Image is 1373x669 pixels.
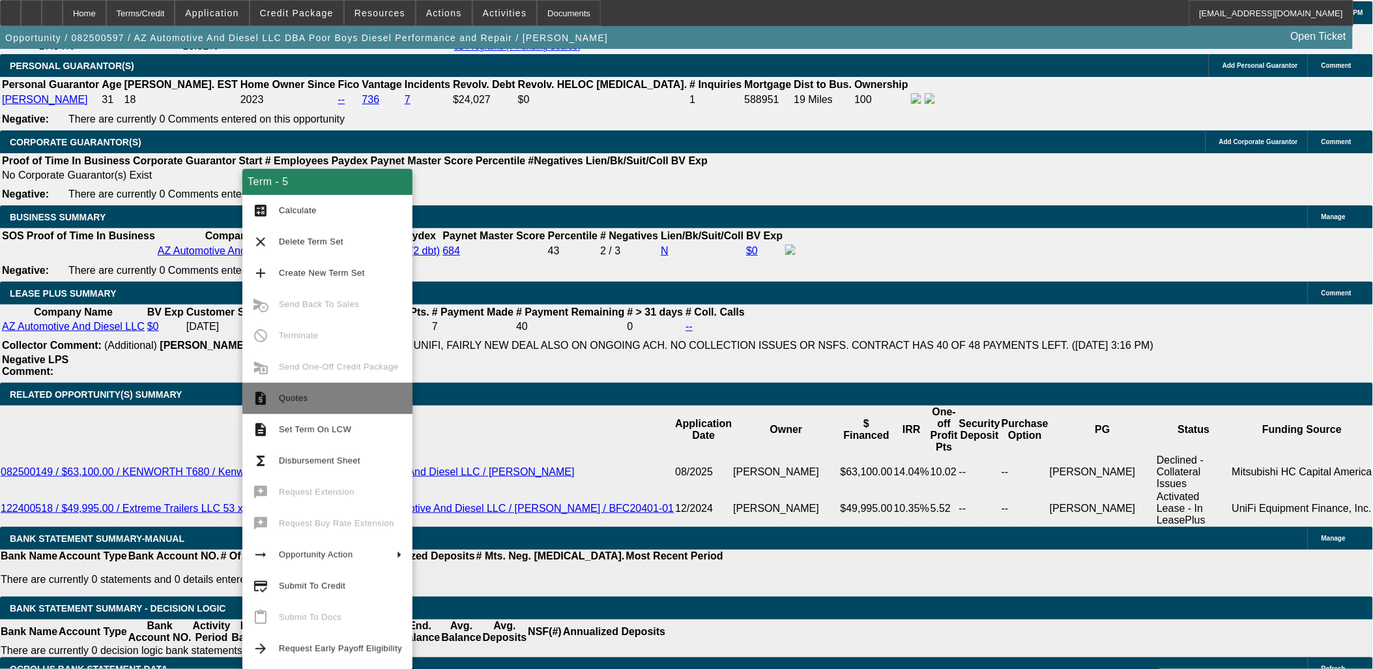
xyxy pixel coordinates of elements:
b: Company [205,230,253,241]
b: Corporate Guarantor [133,155,236,166]
th: Annualized Deposits [562,619,666,644]
span: CORPORATE GUARANTOR(S) [10,137,141,147]
span: LEASE PLUS SUMMARY [10,288,117,299]
span: There are currently 0 Comments entered on this opportunity [68,188,345,200]
span: Bank Statement Summary - Decision Logic [10,603,226,614]
td: 31 [101,93,122,107]
td: 10.02 [930,454,959,490]
td: 0 [627,320,684,333]
button: Activities [473,1,537,25]
span: There are currently 0 Comments entered on this opportunity [68,265,345,276]
span: Add Corporate Guarantor [1219,138,1298,145]
td: UniFi Equipment Finance, Inc. [1232,490,1373,527]
p: There are currently 0 statements and 0 details entered on this opportunity [1,574,723,586]
a: -- [338,94,345,105]
th: One-off Profit Pts [930,406,959,454]
b: BV Exp [147,306,184,318]
b: BV Exp [746,230,783,241]
mat-icon: arrow_right_alt [253,547,268,563]
b: # Employees [265,155,329,166]
a: [PERSON_NAME] [2,94,88,105]
td: $0 [517,93,688,107]
span: Actions [426,8,462,18]
a: AZ Automotive And Diesel LLC [158,245,300,256]
mat-icon: request_quote [253,391,268,406]
td: Activated Lease - In LeasePlus [1156,490,1231,527]
span: Manage [1322,213,1346,220]
span: THIS IS A DISC-SVC DEAL WITH UNIFI, FAIRLY NEW DEAL ALSO ON ONGOING ACH. NO COLLECTION ISSUES OR ... [253,340,1153,351]
th: NSF(#) [527,619,562,644]
b: Incidents [405,79,450,90]
th: IRR [893,406,930,454]
th: Security Deposit [959,406,1001,454]
td: 1 [689,93,742,107]
b: Paynet Master Score [371,155,473,166]
th: PG [1049,406,1156,454]
th: Proof of Time In Business [26,230,156,243]
td: 18 [124,93,238,107]
span: Application [185,8,238,18]
td: 5.52 [930,490,959,527]
td: [PERSON_NAME] [1049,490,1156,527]
td: -- [1001,490,1049,527]
b: #Negatives [528,155,584,166]
mat-icon: add [253,265,268,281]
b: # Inquiries [689,79,742,90]
span: Request Early Payoff Eligibility [279,644,402,653]
b: # Payment Made [432,306,513,318]
b: Ownership [854,79,908,90]
th: Avg. Balance [441,619,482,644]
b: # Coll. Calls [686,306,745,318]
button: Actions [416,1,472,25]
b: Paydex [332,155,368,166]
a: 7 [405,94,411,105]
td: -- [959,454,1001,490]
span: Activities [483,8,527,18]
td: 19 Miles [794,93,853,107]
span: There are currently 0 Comments entered on this opportunity [68,113,345,125]
th: # Of Periods [220,550,283,563]
mat-icon: arrow_forward [253,641,268,657]
span: 2023 [240,94,264,105]
td: 588951 [744,93,792,107]
td: 40 [515,320,625,333]
b: Customer Since [186,306,266,318]
b: Fico [338,79,360,90]
b: Revolv. HELOC [MEDICAL_DATA]. [518,79,687,90]
div: 2 / 3 [600,245,658,257]
td: No Corporate Guarantor(s) Exist [1,169,714,182]
th: SOS [1,230,25,243]
a: 736 [362,94,380,105]
b: Lien/Bk/Suit/Coll [661,230,744,241]
b: Percentile [476,155,525,166]
a: $0 [746,245,758,256]
th: Account Type [58,550,128,563]
th: Proof of Time In Business [1,155,131,168]
b: Revolv. Debt [453,79,515,90]
span: BUSINESS SUMMARY [10,212,106,222]
button: Resources [345,1,415,25]
b: Company Name [34,306,113,318]
button: Application [175,1,248,25]
a: N [661,245,669,256]
span: Submit To Credit [279,581,345,591]
span: (Additional) [104,340,157,351]
th: Application Date [674,406,732,454]
td: 10.35% [893,490,930,527]
td: 7 [431,320,514,333]
span: Delete Term Set [279,237,343,246]
span: Comment [1322,62,1351,69]
th: Status [1156,406,1231,454]
b: [PERSON_NAME]. EST [124,79,238,90]
b: [PERSON_NAME]: [160,340,251,351]
th: Avg. Deposits [482,619,528,644]
a: AZ Automotive And Diesel LLC [2,321,145,332]
th: Beg. Balance [231,619,272,644]
span: Opportunity / 082500597 / AZ Automotive And Diesel LLC DBA Poor Boys Diesel Performance and Repai... [5,33,608,43]
span: Credit Package [260,8,334,18]
img: linkedin-icon.png [925,93,935,104]
b: Lien/Bk/Suit/Coll [586,155,669,166]
td: [DATE] [186,320,267,333]
b: Mortgage [745,79,792,90]
b: # Payment Remaining [516,306,624,318]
